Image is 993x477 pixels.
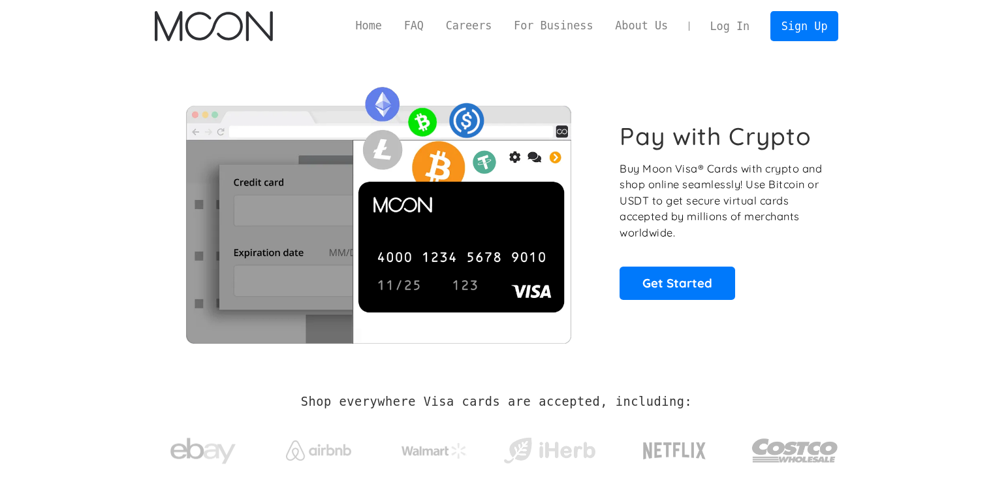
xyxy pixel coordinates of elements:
a: Careers [435,18,503,34]
a: About Us [604,18,679,34]
h1: Pay with Crypto [620,122,812,151]
img: Moon Cards let you spend your crypto anywhere Visa is accepted. [155,78,602,343]
a: Log In [699,12,761,41]
a: For Business [503,18,604,34]
p: Buy Moon Visa® Cards with crypto and shop online seamlessly! Use Bitcoin or USDT to get secure vi... [620,161,824,241]
a: Home [345,18,393,34]
a: Walmart [385,430,482,465]
a: Sign Up [770,11,838,41]
a: home [155,11,273,41]
img: ebay [170,431,236,472]
img: Netflix [642,435,707,467]
a: iHerb [501,421,598,474]
img: iHerb [501,434,598,468]
a: Get Started [620,267,735,299]
img: Moon Logo [155,11,273,41]
img: Costco [751,426,839,475]
h2: Shop everywhere Visa cards are accepted, including: [301,395,692,409]
img: Walmart [402,443,467,459]
a: FAQ [393,18,435,34]
a: Netflix [616,421,733,474]
a: Airbnb [270,427,367,467]
img: Airbnb [286,440,351,461]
